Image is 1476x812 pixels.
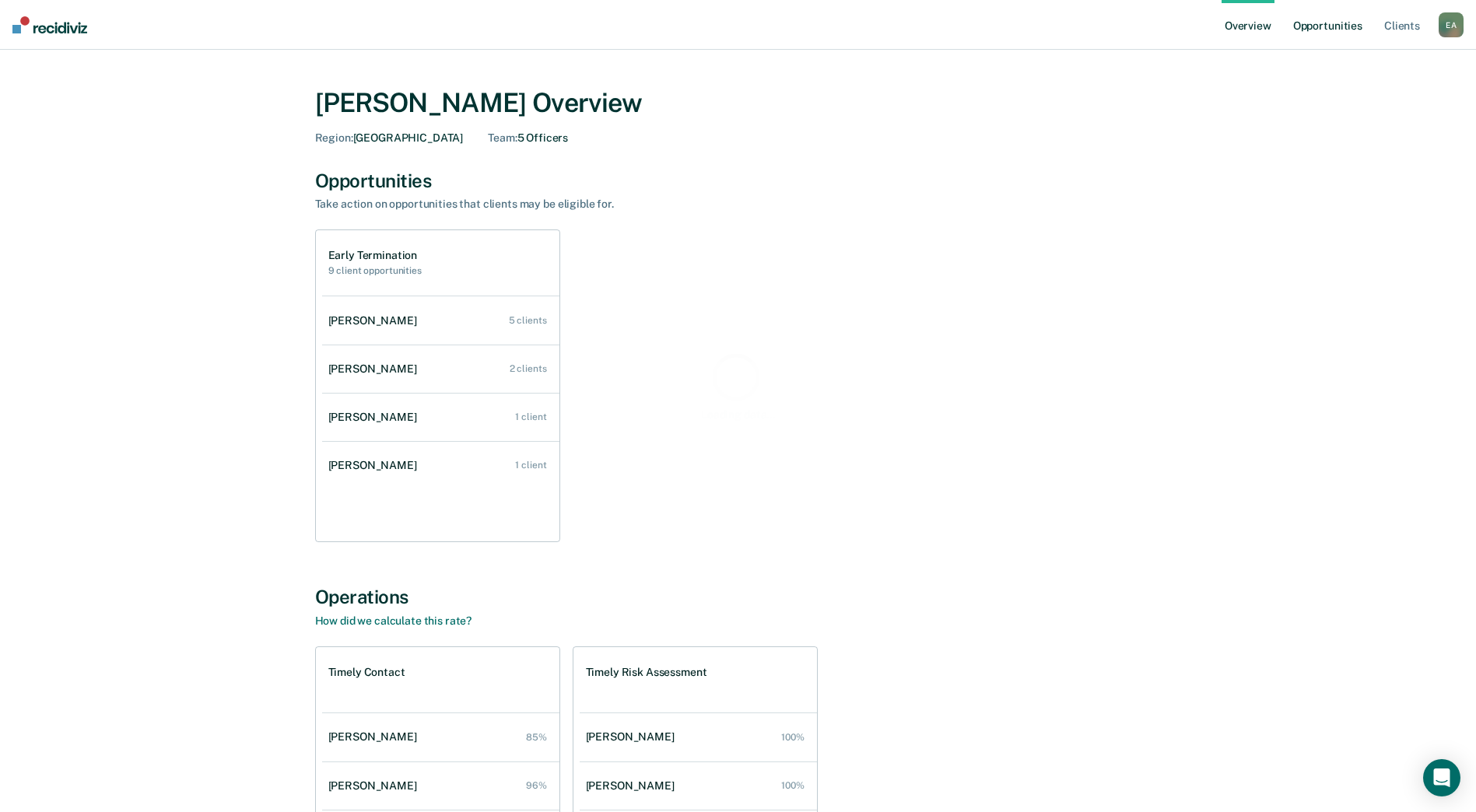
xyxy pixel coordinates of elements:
a: [PERSON_NAME] 5 clients [322,299,559,343]
h1: Timely Risk Assessment [586,666,707,679]
div: [PERSON_NAME] [328,779,423,793]
div: 5 Officers [488,131,568,145]
a: [PERSON_NAME] 96% [322,764,559,808]
span: Team : [488,131,517,144]
a: [PERSON_NAME] 85% [322,715,559,759]
div: 2 clients [510,363,547,374]
span: Region : [315,131,353,144]
a: [PERSON_NAME] 100% [580,764,817,808]
a: [PERSON_NAME] 100% [580,715,817,759]
h1: Timely Contact [328,666,405,679]
div: E A [1439,12,1464,37]
div: [PERSON_NAME] [328,411,423,424]
a: [PERSON_NAME] 1 client [322,395,559,439]
h1: Early Termination [328,249,422,262]
img: Recidiviz [12,16,87,33]
div: 100% [781,780,805,791]
div: Opportunities [315,170,1162,192]
div: [PERSON_NAME] Overview [315,87,1162,119]
a: [PERSON_NAME] 2 clients [322,347,559,391]
div: [PERSON_NAME] [328,314,423,327]
a: How did we calculate this rate? [315,614,472,627]
div: 1 client [515,460,546,471]
div: 5 clients [509,315,547,326]
div: 100% [781,732,805,743]
div: 96% [526,780,547,791]
div: Take action on opportunities that clients may be eligible for. [315,198,860,211]
a: [PERSON_NAME] 1 client [322,443,559,488]
div: [GEOGRAPHIC_DATA] [315,131,464,145]
div: [PERSON_NAME] [328,362,423,376]
div: [PERSON_NAME] [328,730,423,744]
div: [PERSON_NAME] [586,730,681,744]
div: Operations [315,586,1162,608]
div: Open Intercom Messenger [1423,759,1460,796]
button: EA [1439,12,1464,37]
div: [PERSON_NAME] [328,459,423,472]
div: 85% [526,732,547,743]
div: [PERSON_NAME] [586,779,681,793]
h2: 9 client opportunities [328,265,422,276]
div: 1 client [515,411,546,422]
